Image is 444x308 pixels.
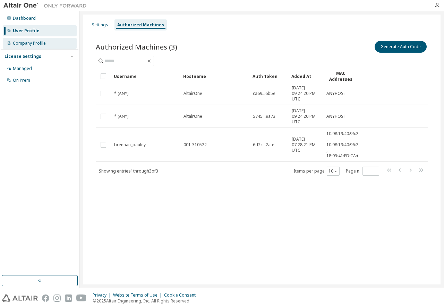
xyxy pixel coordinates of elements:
div: Cookie Consent [164,292,200,298]
div: Added At [291,71,321,82]
span: AltairOne [183,91,202,96]
span: * (ANY) [114,114,128,119]
img: altair_logo.svg [2,294,38,302]
img: linkedin.svg [65,294,72,302]
span: Authorized Machines (3) [96,42,177,52]
span: [DATE] 09:24:20 PM UTC [292,108,320,125]
div: MAC Addresses [326,70,355,82]
span: ANYHOST [326,114,346,119]
button: 10 [328,168,338,174]
span: * (ANY) [114,91,128,96]
img: youtube.svg [76,294,86,302]
span: Page n. [346,167,379,176]
span: ca69...6b5e [253,91,275,96]
span: 6d2c...2afe [253,142,274,148]
div: Company Profile [13,41,46,46]
img: Altair One [3,2,90,9]
span: 001-310522 [183,142,207,148]
img: instagram.svg [53,294,61,302]
div: User Profile [13,28,40,34]
div: Authorized Machines [117,22,164,28]
div: Website Terms of Use [113,292,164,298]
span: AltairOne [183,114,202,119]
img: facebook.svg [42,294,49,302]
div: Settings [92,22,108,28]
span: Showing entries 1 through 3 of 3 [99,168,158,174]
span: brennan_pauley [114,142,146,148]
div: Auth Token [253,71,286,82]
button: Generate Auth Code [375,41,427,53]
span: 5745...9a73 [253,114,275,119]
span: Items per page [294,167,340,176]
div: Dashboard [13,16,36,21]
div: License Settings [5,54,41,59]
p: © 2025 Altair Engineering, Inc. All Rights Reserved. [93,298,200,304]
span: [DATE] 07:28:21 PM UTC [292,137,320,153]
span: ANYHOST [326,91,346,96]
span: 10:98:19:40:96:21 , 10:98:19:40:96:20 , 18:93:41:FD:CA:6E [326,131,361,159]
div: Privacy [93,292,113,298]
div: Username [114,71,178,82]
div: Managed [13,66,32,71]
span: [DATE] 09:24:20 PM UTC [292,85,320,102]
div: Hostname [183,71,247,82]
div: On Prem [13,78,30,83]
